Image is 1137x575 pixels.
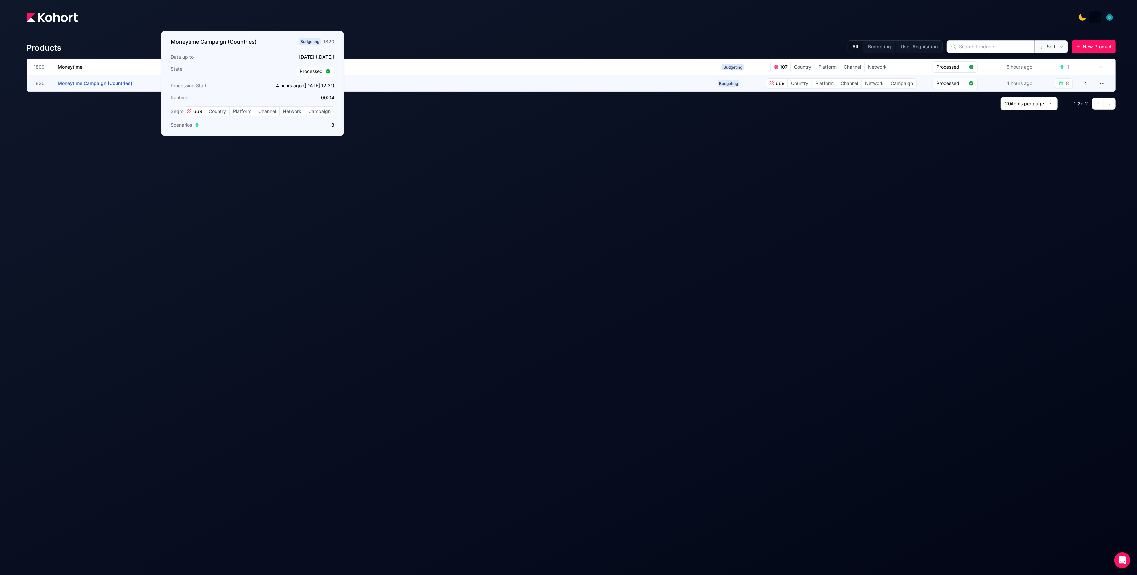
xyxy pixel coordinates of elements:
[840,62,864,72] span: Channel
[171,66,251,77] h3: State
[34,75,1088,91] a: 1820Moneytime Campaign (Countries)Budgeting669CountryPlatformChannelNetworkCampaignProcessed4 hou...
[171,94,251,101] h3: Runtime
[1005,79,1034,88] div: 4 hours ago
[1066,80,1069,87] div: 8
[837,79,861,88] span: Channel
[812,79,837,88] span: Platform
[896,41,942,53] button: User Acquisition
[255,82,334,89] p: 4 hours ago ([DATE] 12:31)
[774,80,785,87] span: 669
[192,108,202,115] span: 669
[58,64,82,70] span: Moneytime
[34,80,50,87] span: 1820
[171,122,192,128] span: Scenarios
[321,95,334,100] app-duration-counter: 00:04
[1092,14,1098,21] img: logo_MoneyTimeLogo_1_20250619094856634230.png
[171,82,251,89] h3: Processing Start
[171,38,257,46] h3: Moneytime Campaign (Countries)
[947,41,1034,53] input: Search Products
[34,64,50,70] span: 1809
[718,80,739,87] span: Budgeting
[863,41,896,53] button: Budgeting
[1085,101,1088,106] span: 2
[34,59,1088,75] a: 1809MoneytimeBudgeting107CountryPlatformChannelNetworkProcessed5 hours ago1
[936,80,966,87] span: Processed
[255,122,334,128] p: 8
[1078,101,1081,106] span: 2
[27,43,61,53] h4: Products
[305,107,334,116] span: Campaign
[1047,43,1056,50] span: Sort
[323,38,334,45] div: 1820
[171,54,251,60] h3: Data up to
[1072,40,1116,53] button: New Product
[1005,101,1011,106] span: 20
[1076,101,1078,106] span: -
[27,13,78,22] img: Kohort logo
[299,38,321,45] span: Budgeting
[936,64,966,70] span: Processed
[205,107,229,116] span: Country
[887,79,916,88] span: Campaign
[1005,62,1034,72] div: 5 hours ago
[1114,552,1130,568] div: Open Intercom Messenger
[815,62,840,72] span: Platform
[230,107,255,116] span: Platform
[1011,101,1044,106] span: items per page
[1001,97,1058,110] button: 20items per page
[1083,43,1112,50] span: New Product
[865,62,890,72] span: Network
[791,62,815,72] span: Country
[862,79,887,88] span: Network
[255,107,279,116] span: Channel
[280,107,305,116] span: Network
[300,68,323,75] span: Processed
[1081,101,1085,106] span: of
[255,54,334,60] p: [DATE] ([DATE])
[58,80,132,86] span: Moneytime Campaign (Countries)
[779,64,788,70] span: 107
[848,41,863,53] button: All
[171,108,193,115] span: Segments
[722,64,744,70] span: Budgeting
[1074,101,1076,106] span: 1
[788,79,812,88] span: Country
[1067,64,1069,70] div: 1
